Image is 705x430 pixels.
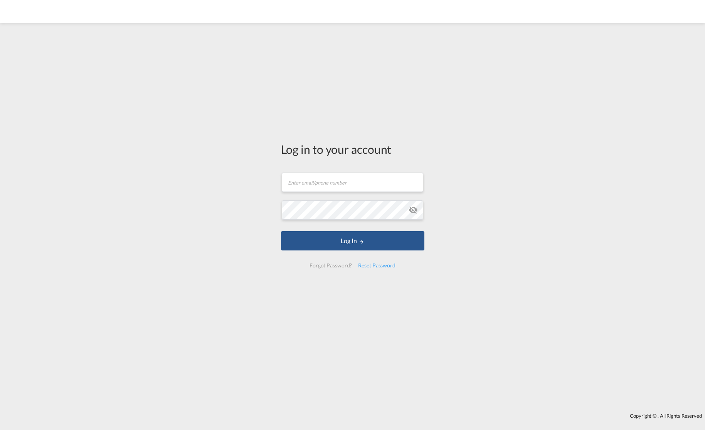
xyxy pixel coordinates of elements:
div: Log in to your account [281,141,424,157]
input: Enter email/phone number [282,173,423,192]
div: Reset Password [355,259,399,272]
div: Forgot Password? [306,259,355,272]
button: LOGIN [281,231,424,250]
md-icon: icon-eye-off [409,205,418,215]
